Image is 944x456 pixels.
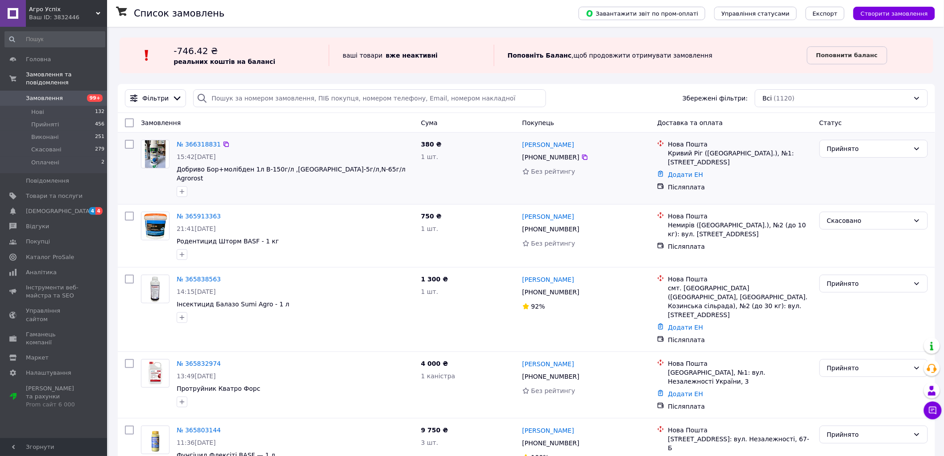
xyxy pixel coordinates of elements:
[141,428,169,452] img: Фото товару
[762,94,772,103] span: Всі
[177,225,216,232] span: 21:41[DATE]
[421,360,448,367] span: 4 000 ₴
[145,360,165,387] img: Фото товару
[668,426,812,435] div: Нова Пошта
[329,45,494,66] div: ваші товари
[177,385,261,392] a: Протруйник Кватро Форс
[26,55,51,63] span: Головна
[31,121,59,129] span: Прийняті
[668,140,812,149] div: Нова Пошта
[668,149,812,167] div: Кривий Ріг ([GEOGRAPHIC_DATA].), №1: [STREET_ADDRESS]
[521,286,581,298] div: [PHONE_NUMBER]
[820,119,842,126] span: Статус
[177,238,279,245] a: Родентицид Шторм BASF - 1 кг
[89,207,96,215] span: 4
[668,324,703,331] a: Додати ЕН
[177,439,216,446] span: 11:36[DATE]
[31,159,59,167] span: Оплачені
[29,13,107,21] div: Ваш ID: 3832446
[147,275,164,303] img: Фото товару
[141,212,169,240] img: Фото товару
[579,7,705,20] button: Завантажити звіт по пром-оплаті
[421,141,442,148] span: 380 ₴
[774,95,795,102] span: (1120)
[141,426,170,454] a: Фото товару
[177,372,216,380] span: 13:49[DATE]
[522,275,574,284] a: [PERSON_NAME]
[668,368,812,386] div: [GEOGRAPHIC_DATA], №1: вул. Незалежності України, 3
[531,387,576,394] span: Без рейтингу
[668,390,703,397] a: Додати ЕН
[134,8,224,19] h1: Список замовлень
[668,183,812,192] div: Післяплата
[26,94,63,102] span: Замовлення
[101,159,104,167] span: 2
[521,370,581,383] div: [PHONE_NUMBER]
[668,435,812,452] div: [STREET_ADDRESS]: вул. Незалежності, 67-Б
[421,439,439,446] span: 3 шт.
[668,212,812,221] div: Нова Пошта
[586,9,698,17] span: Завантажити звіт по пром-оплаті
[141,275,170,303] a: Фото товару
[141,119,181,126] span: Замовлення
[87,94,103,102] span: 99+
[177,213,221,220] a: № 365913363
[26,268,57,276] span: Аналітика
[141,212,170,240] a: Фото товару
[522,360,574,368] a: [PERSON_NAME]
[657,119,723,126] span: Доставка та оплата
[522,426,574,435] a: [PERSON_NAME]
[714,7,797,20] button: Управління статусами
[140,49,153,62] img: :exclamation:
[421,276,448,283] span: 1 300 ₴
[177,141,221,148] a: № 366318831
[174,46,218,56] span: -746.42 ₴
[522,212,574,221] a: [PERSON_NAME]
[386,52,438,59] b: вже неактивні
[4,31,105,47] input: Пошук
[816,52,878,59] b: Поповнити баланс
[827,216,910,226] div: Скасовано
[26,192,83,200] span: Товари та послуги
[668,284,812,319] div: смт. [GEOGRAPHIC_DATA] ([GEOGRAPHIC_DATA], [GEOGRAPHIC_DATA]. Козинська сільрада), №2 (до 30 кг):...
[853,7,935,20] button: Створити замовлення
[174,58,275,65] b: реальних коштів на балансі
[861,10,928,17] span: Створити замовлення
[813,10,838,17] span: Експорт
[177,288,216,295] span: 14:15[DATE]
[668,359,812,368] div: Нова Пошта
[668,221,812,238] div: Немирів ([GEOGRAPHIC_DATA].), №2 (до 10 кг): вул. [STREET_ADDRESS]
[95,121,104,129] span: 456
[177,301,290,308] span: Інсектицид Балазо Sumі Agro - 1 л
[521,223,581,235] div: [PHONE_NUMBER]
[827,279,910,289] div: Прийнято
[827,430,910,439] div: Прийнято
[29,5,96,13] span: Агро Успіх
[421,372,455,380] span: 1 каністра
[26,71,107,87] span: Замовлення та повідомлення
[421,213,442,220] span: 750 ₴
[95,133,104,141] span: 251
[806,7,845,20] button: Експорт
[521,151,581,163] div: [PHONE_NUMBER]
[26,354,49,362] span: Маркет
[421,119,438,126] span: Cума
[26,207,92,215] span: [DEMOGRAPHIC_DATA]
[95,146,104,154] span: 279
[721,10,790,17] span: Управління статусами
[521,437,581,449] div: [PHONE_NUMBER]
[668,402,812,411] div: Післяплата
[807,46,887,64] a: Поповнити баланс
[177,166,406,182] a: Добриво Бор+молібден 1л B-150г/л ,[GEOGRAPHIC_DATA]-5г/л,N-65г/л Agrorost
[531,168,576,175] span: Без рейтингу
[683,94,748,103] span: Збережені фільтри:
[421,288,439,295] span: 1 шт.
[141,359,170,388] a: Фото товару
[26,284,83,300] span: Інструменти веб-майстра та SEO
[522,119,554,126] span: Покупець
[177,427,221,434] a: № 365803144
[26,177,69,185] span: Повідомлення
